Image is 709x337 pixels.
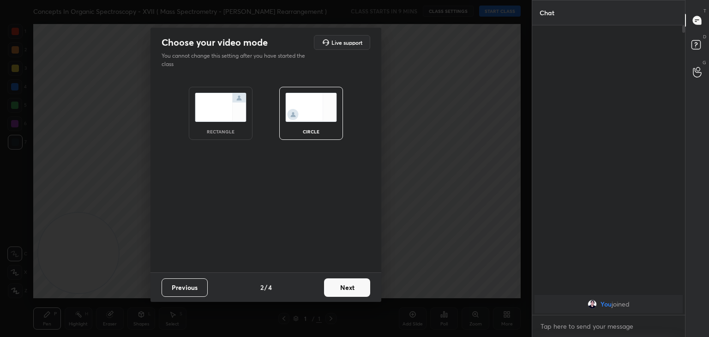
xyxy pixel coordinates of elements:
img: circleScreenIcon.acc0effb.svg [285,93,337,122]
button: Previous [162,278,208,297]
h5: Live support [331,40,362,45]
h4: 2 [260,283,264,292]
p: T [703,7,706,14]
div: rectangle [202,129,239,134]
img: f09d9dab4b74436fa4823a0cd67107e0.jpg [588,300,597,309]
h4: / [264,283,267,292]
p: You cannot change this setting after you have started the class [162,52,311,68]
img: normalScreenIcon.ae25ed63.svg [195,93,246,122]
div: circle [293,129,330,134]
p: G [703,59,706,66]
h4: 4 [268,283,272,292]
h2: Choose your video mode [162,36,268,48]
div: grid [532,293,685,315]
span: joined [612,301,630,308]
p: D [703,33,706,40]
span: You [601,301,612,308]
button: Next [324,278,370,297]
p: Chat [532,0,562,25]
